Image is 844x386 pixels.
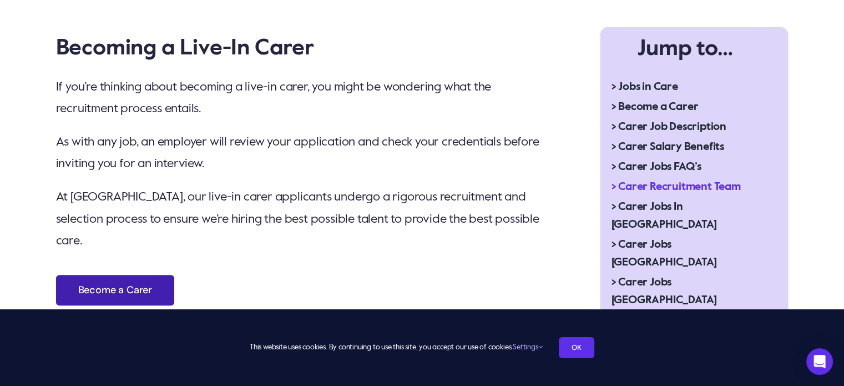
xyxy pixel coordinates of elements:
span: > Carer Recruitment Team [611,178,741,196]
span: > Jobs in Care [611,78,678,96]
a: > Carer Jobs In [GEOGRAPHIC_DATA] [600,197,770,235]
a: OK [559,337,594,358]
a: > Carer Jobs FAQ’s [600,157,770,177]
span: > Carer Jobs In [GEOGRAPHIC_DATA] [611,198,759,234]
span: Becoming a Live-In Carer [56,37,314,59]
h2: Jump to… [600,34,770,64]
span: At [GEOGRAPHIC_DATA], our live-in carer applicants undergo a rigorous recruitment and selection p... [56,191,539,247]
div: Open Intercom Messenger [806,348,833,375]
span: > Become a Carer [611,98,699,116]
a: Become a Carer [56,275,174,305]
a: > Carer Salary Benefits [600,137,770,157]
span: > Carer Salary Benefits [611,138,724,156]
span: > Carer Job Description [611,118,726,136]
span: If you’re thinking about becoming a live-in carer, you might be wondering what the recruitment pr... [56,81,492,116]
span: As with any job, an employer will review your application and check your credentials before invit... [56,136,539,171]
a: > Become a Carer [600,97,770,117]
span: > Carer Jobs [GEOGRAPHIC_DATA] [611,274,759,309]
span: This website uses cookies. By continuing to use this site, you accept our use of cookies. [250,339,542,357]
a: Settings [513,344,542,351]
span: > Carer Jobs FAQ’s [611,158,701,176]
a: > Jobs in Care [600,77,770,97]
span: Become a Carer [78,284,152,296]
a: > Carer Jobs [GEOGRAPHIC_DATA] [600,235,770,273]
a: > Carer Job Description [600,117,770,137]
a: > Carer Recruitment Team [600,177,770,197]
span: > Carer Jobs [GEOGRAPHIC_DATA] [611,236,759,272]
a: > Carer Jobs [GEOGRAPHIC_DATA] [600,273,770,310]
